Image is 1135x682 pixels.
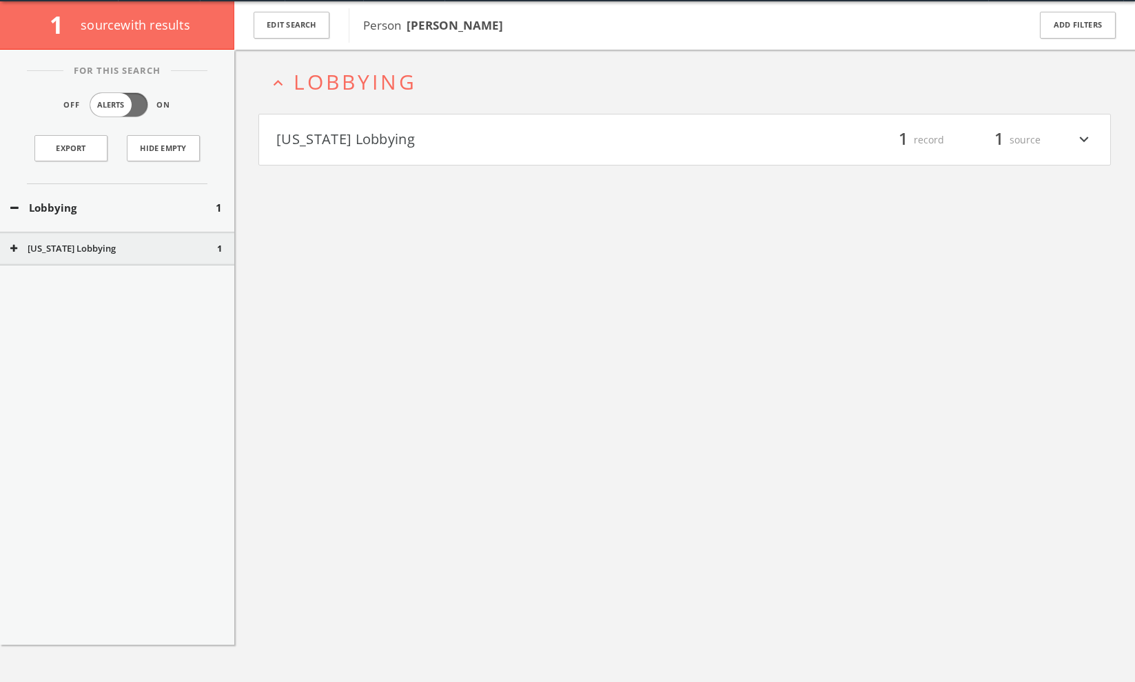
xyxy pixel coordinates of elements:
[861,128,944,152] div: record
[1075,128,1093,152] i: expand_more
[958,128,1041,152] div: source
[81,17,190,33] span: source with results
[294,68,417,96] span: Lobbying
[63,64,171,78] span: For This Search
[217,242,222,256] span: 1
[127,135,200,161] button: Hide Empty
[407,17,503,33] b: [PERSON_NAME]
[269,70,1111,93] button: expand_lessLobbying
[363,17,503,33] span: Person
[988,128,1010,152] span: 1
[254,12,329,39] button: Edit Search
[1040,12,1116,39] button: Add Filters
[892,128,914,152] span: 1
[64,99,81,111] span: Off
[34,135,108,161] a: Export
[269,74,287,92] i: expand_less
[216,200,222,216] span: 1
[10,242,217,256] button: [US_STATE] Lobbying
[50,8,75,41] span: 1
[10,200,216,216] button: Lobbying
[276,128,685,152] button: [US_STATE] Lobbying
[157,99,171,111] span: On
